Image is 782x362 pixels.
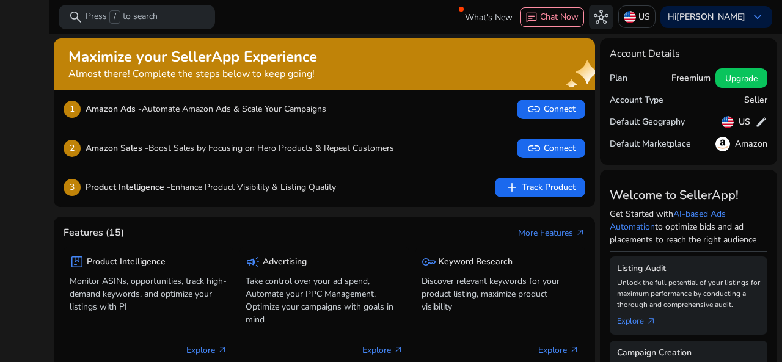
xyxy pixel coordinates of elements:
[589,5,613,29] button: hub
[217,345,227,355] span: arrow_outward
[64,101,81,118] p: 1
[715,137,730,151] img: amazon.svg
[422,255,436,269] span: key
[715,68,767,88] button: Upgrade
[517,139,585,158] button: linkConnect
[755,116,767,128] span: edit
[520,7,584,27] button: chatChat Now
[86,142,394,154] p: Boost Sales by Focusing on Hero Products & Repeat Customers
[68,68,317,80] h4: Almost there! Complete the steps below to keep going!
[735,139,767,150] h5: Amazon
[569,345,579,355] span: arrow_outward
[610,73,627,84] h5: Plan
[725,72,758,85] span: Upgrade
[610,95,663,106] h5: Account Type
[676,11,745,23] b: [PERSON_NAME]
[465,7,513,28] span: What's New
[668,13,745,21] p: Hi
[86,142,148,154] b: Amazon Sales -
[610,139,691,150] h5: Default Marketplace
[646,316,656,326] span: arrow_outward
[64,227,124,239] h4: Features (15)
[393,345,403,355] span: arrow_outward
[671,73,711,84] h5: Freemium
[86,181,170,193] b: Product Intelligence -
[186,344,227,357] p: Explore
[722,116,734,128] img: us.svg
[87,257,166,267] h5: Product Intelligence
[617,348,760,358] h5: Campaign Creation
[638,6,650,27] p: US
[576,228,585,237] span: arrow_outward
[538,344,579,357] p: Explore
[610,117,685,128] h5: Default Geography
[86,10,158,24] p: Press to search
[624,11,636,23] img: us.svg
[246,275,403,326] p: Take control over your ad spend, Automate your PPC Management, Optimize your campaigns with goals...
[525,12,538,24] span: chat
[263,257,307,267] h5: Advertising
[246,255,260,269] span: campaign
[422,275,579,313] p: Discover relevant keywords for your product listing, maximize product visibility
[495,178,585,197] button: addTrack Product
[610,188,767,203] h3: Welcome to SellerApp!
[750,10,765,24] span: keyboard_arrow_down
[68,48,317,66] h2: Maximize your SellerApp Experience
[505,180,519,195] span: add
[505,180,576,195] span: Track Product
[68,10,83,24] span: search
[617,310,666,327] a: Explorearrow_outward
[527,141,541,156] span: link
[439,257,513,267] h5: Keyword Research
[744,95,767,106] h5: Seller
[86,181,336,194] p: Enhance Product Visibility & Listing Quality
[610,208,767,246] p: Get Started with to optimize bids and ad placements to reach the right audience
[70,275,227,313] p: Monitor ASINs, opportunities, track high-demand keywords, and optimize your listings with PI
[617,277,760,310] p: Unlock the full potential of your listings for maximum performance by conducting a thorough and c...
[594,10,608,24] span: hub
[86,103,142,115] b: Amazon Ads -
[64,179,81,196] p: 3
[517,100,585,119] button: linkConnect
[362,344,403,357] p: Explore
[739,117,750,128] h5: US
[70,255,84,269] span: package
[610,48,767,60] h4: Account Details
[527,141,576,156] span: Connect
[527,102,576,117] span: Connect
[518,226,585,239] a: More Featuresarrow_outward
[617,264,760,274] h5: Listing Audit
[540,11,579,23] span: Chat Now
[109,10,120,24] span: /
[610,208,726,233] a: AI-based Ads Automation
[64,140,81,157] p: 2
[527,102,541,117] span: link
[86,103,326,115] p: Automate Amazon Ads & Scale Your Campaigns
